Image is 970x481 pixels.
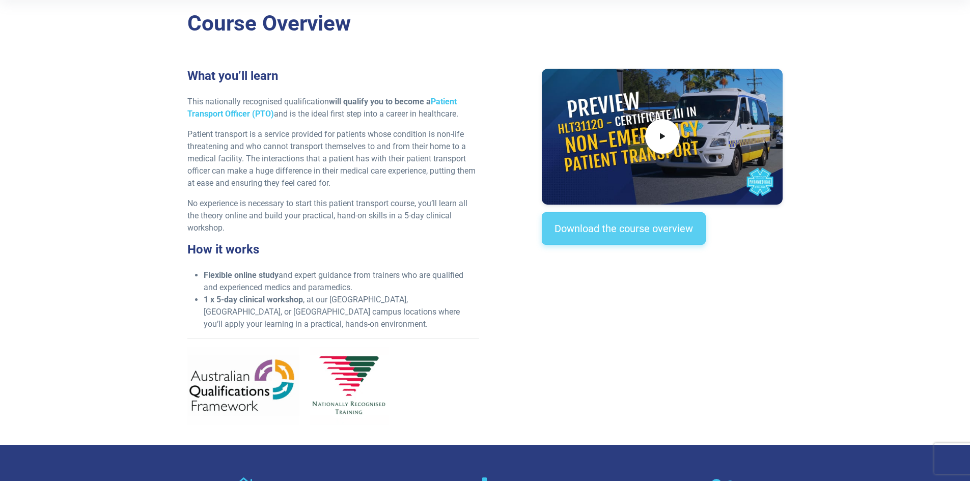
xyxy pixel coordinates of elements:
li: , at our [GEOGRAPHIC_DATA], [GEOGRAPHIC_DATA], or [GEOGRAPHIC_DATA] campus locations where you’ll... [204,294,479,330]
iframe: EmbedSocial Universal Widget [542,265,783,318]
h2: Course Overview [187,11,783,37]
strong: 1 x 5-day clinical workshop [204,295,303,304]
h3: What you’ll learn [187,69,479,83]
strong: will qualify you to become a [187,97,457,119]
p: Patient transport is a service provided for patients whose condition is non-life threatening and ... [187,128,479,189]
a: Download the course overview [542,212,706,245]
strong: Flexible online study [204,270,279,280]
p: This nationally recognised qualification and is the ideal first step into a career in healthcare. [187,96,479,120]
h3: How it works [187,242,479,257]
li: and expert guidance from trainers who are qualified and experienced medics and paramedics. [204,269,479,294]
p: No experience is necessary to start this patient transport course, you’ll learn all the theory on... [187,197,479,234]
a: Patient Transport Officer (PTO) [187,97,457,119]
